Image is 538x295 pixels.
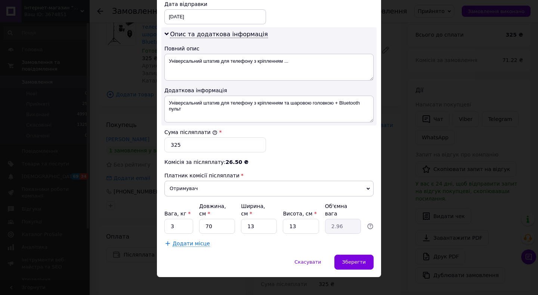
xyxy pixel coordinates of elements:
div: Повний опис [164,45,374,52]
span: Скасувати [294,259,321,265]
div: Комісія за післяплату: [164,158,374,166]
label: Вага, кг [164,211,191,217]
label: Висота, см [283,211,316,217]
div: Дата відправки [164,0,266,8]
label: Довжина, см [199,203,226,217]
textarea: Універсальний штатив для телефону з кріпленням та шаровою головкою + Bluetooth пульт [164,96,374,122]
span: Додати місце [173,240,210,247]
div: Об'ємна вага [325,202,361,217]
span: Зберегти [342,259,366,265]
span: Отримувач [164,181,374,196]
div: Додаткова інформація [164,87,374,94]
textarea: Універсальний штатив для телефону з кріпленням ... [164,54,374,81]
label: Ширина, см [241,203,265,217]
label: Сума післяплати [164,129,217,135]
span: Опис та додаткова інформація [170,31,268,38]
span: Платник комісії післяплати [164,173,239,178]
span: 26.50 ₴ [226,159,248,165]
